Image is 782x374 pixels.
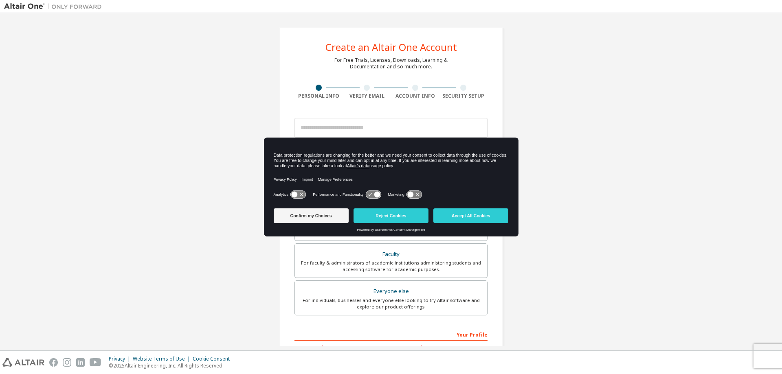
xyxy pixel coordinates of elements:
div: Faculty [300,249,482,260]
img: Facebook [3,101,34,108]
label: First Name [294,345,389,351]
span: Regístrate con Google [27,92,81,98]
div: Privacy [109,356,133,362]
p: © 2025 Altair Engineering, Inc. All Rights Reserved. [109,362,235,369]
label: Last Name [393,345,488,351]
div: Security Setup [439,93,488,99]
span: Regístrate ahora [3,66,44,72]
img: altair_logo.svg [2,358,44,367]
div: Cookie Consent [193,356,235,362]
div: Your Profile [294,328,488,341]
div: For Free Trials, Licenses, Downloads, Learning & Documentation and so much more. [334,57,448,70]
img: arrow [3,319,23,325]
span: Regístrate ahora [3,79,44,85]
img: Google [3,92,27,99]
img: youtube.svg [90,358,101,367]
img: facebook.svg [49,358,58,367]
div: Personal Info [294,93,343,99]
div: For individuals, businesses and everyone else looking to try Altair software and explore our prod... [300,297,482,310]
div: Create an Altair One Account [325,42,457,52]
div: Everyone else [300,286,482,297]
div: Website Terms of Use [133,356,193,362]
div: For faculty & administrators of academic institutions administering students and accessing softwa... [300,260,482,273]
div: Verify Email [343,93,391,99]
img: linkedin.svg [76,358,85,367]
div: Account Info [391,93,439,99]
span: Regístrate con Email [23,110,74,116]
span: Ver ahorros [3,52,31,59]
img: Apple [3,119,24,126]
span: Regístrate con Apple [24,119,74,125]
img: Altair One [4,2,106,11]
img: logo [23,236,41,243]
span: cashback [75,50,99,57]
span: Regístrate con Facebook [34,101,94,107]
img: instagram.svg [63,358,71,367]
img: Email [3,110,23,117]
span: Iniciar sesión [3,66,35,72]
